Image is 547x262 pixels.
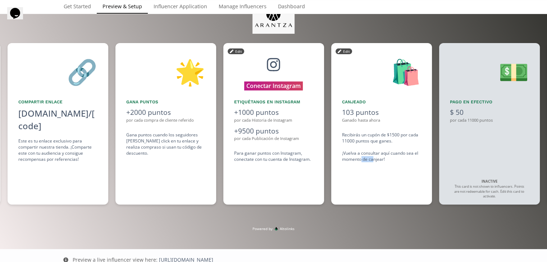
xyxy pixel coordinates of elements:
[450,107,529,117] div: $ 50
[244,81,303,90] button: Conectar Instagram
[126,54,205,90] div: 🌟
[234,117,313,123] div: por cada Historia de Instagram
[482,179,497,184] strong: INACTIVE
[234,150,313,162] div: Para ganar puntos con Instagram, conectate con tu cuenta de Instagram.
[450,117,529,123] div: por cada 11000 puntos
[342,99,421,105] div: Canjeado
[18,99,97,105] div: Compartir Enlace
[228,48,244,54] button: Edit
[126,107,205,117] div: +2000 puntos
[450,54,529,90] div: 💵
[336,48,352,54] button: Edit
[234,126,313,136] div: +9500 puntos
[126,117,205,123] div: por cada compra de cliente referido
[126,132,205,156] div: Gana puntos cuando los seguidores [PERSON_NAME] click en tu enlace y realiza compras o si usan tu...
[18,138,97,163] div: Este es tu enlace exclusivo para compartir nuestra tienda. ¡Comparte este con tu audiencia y cons...
[126,99,205,105] div: Gana puntos
[280,226,295,231] span: Altolinks
[252,1,295,34] img: jpq5Bx5xx2a5
[453,179,525,199] div: This card is not shown to influencers. Points are not redeemable for cash. Edit this card to acti...
[342,117,421,123] div: Ganado hasta ahora
[234,136,313,141] div: por cada Publicación de Instagram
[234,107,313,117] div: +1000 puntos
[274,227,278,230] img: favicon-32x32.png
[18,54,97,90] div: 🔗
[252,226,273,231] span: Powered by
[7,7,30,29] iframe: chat widget
[18,107,97,132] div: [DOMAIN_NAME]/[code]
[342,107,421,117] div: 103 puntos
[342,54,421,90] div: 🛍️
[450,99,529,105] div: Pago en efectivo
[234,99,313,105] div: Etiquétanos en Instagram
[342,132,421,163] div: Recibirás un cupón de $1500 por cada 11000 puntos que ganes. ¡Vuelva a consultar aquí cuando sea ...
